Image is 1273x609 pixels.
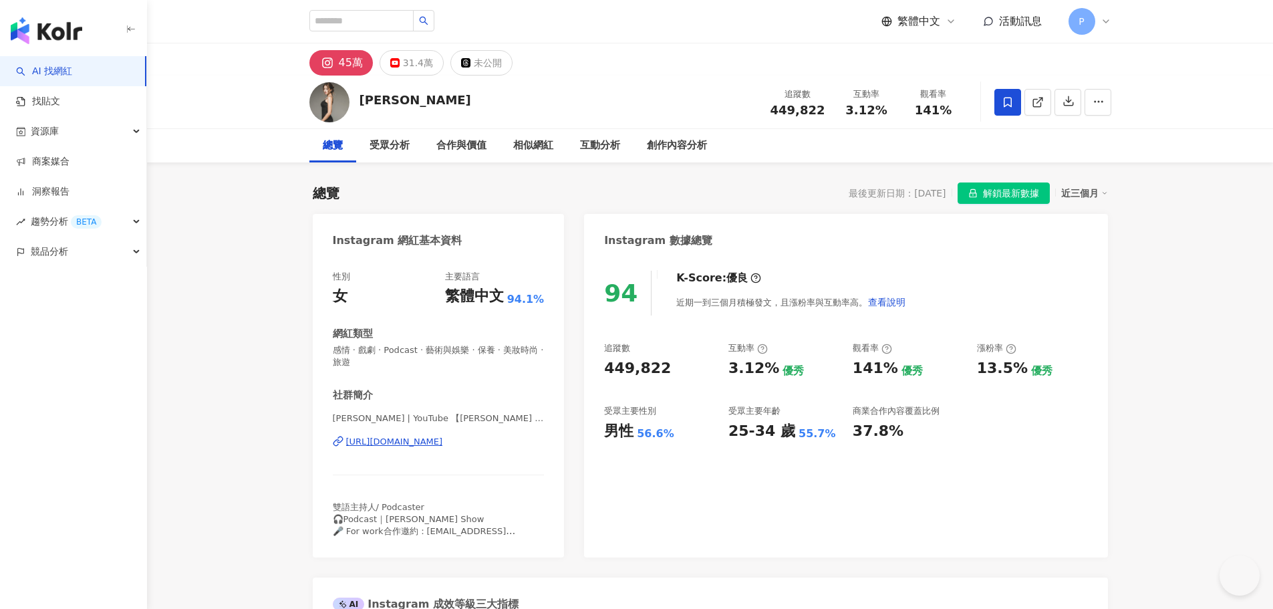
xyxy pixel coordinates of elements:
div: 近期一到三個月積極發文，且漲粉率與互動率高。 [676,289,906,316]
div: 總覽 [323,138,343,154]
div: 繁體中文 [445,286,504,307]
div: 網紅類型 [333,327,373,341]
span: 繁體中文 [897,14,940,29]
div: K-Score : [676,271,761,285]
div: 31.4萬 [403,53,433,72]
span: 活動訊息 [999,15,1042,27]
div: 受眾分析 [370,138,410,154]
div: 13.5% [977,358,1028,379]
div: 25-34 歲 [728,421,795,442]
div: 創作內容分析 [647,138,707,154]
div: 男性 [604,421,633,442]
span: P [1079,14,1084,29]
div: 互動分析 [580,138,620,154]
div: BETA [71,215,102,229]
span: 雙語主持人/ Podcaster 🎧Podcast｜[PERSON_NAME] Show 🎤 For work合作邀約：[EMAIL_ADDRESS][DOMAIN_NAME] [333,502,516,549]
a: 找貼文 [16,95,60,108]
span: search [419,16,428,25]
div: 合作與價值 [436,138,486,154]
div: 45萬 [339,53,363,72]
span: 趨勢分析 [31,207,102,237]
div: 94 [604,279,638,307]
div: 未公開 [474,53,502,72]
div: 最後更新日期：[DATE] [849,188,946,199]
div: 優良 [726,271,748,285]
a: 商案媒合 [16,155,69,168]
div: Instagram 網紅基本資料 [333,233,462,248]
button: 未公開 [450,50,513,76]
div: 性別 [333,271,350,283]
a: [URL][DOMAIN_NAME] [333,436,545,448]
span: rise [16,217,25,227]
div: 受眾主要性別 [604,405,656,417]
span: 141% [915,104,952,117]
span: 94.1% [507,292,545,307]
a: 洞察報告 [16,185,69,199]
div: 追蹤數 [604,342,630,354]
img: KOL Avatar [309,82,349,122]
div: 漲粉率 [977,342,1016,354]
div: [URL][DOMAIN_NAME] [346,436,443,448]
div: 37.8% [853,421,903,442]
div: 近三個月 [1061,185,1108,202]
div: 社群簡介 [333,388,373,402]
span: 449,822 [770,103,825,117]
button: 查看說明 [867,289,906,316]
div: 總覽 [313,184,339,203]
div: 女 [333,286,347,307]
div: 相似網紅 [513,138,553,154]
div: 互動率 [728,342,768,354]
div: 優秀 [901,364,923,378]
button: 45萬 [309,50,373,76]
div: 觀看率 [853,342,892,354]
span: 解鎖最新數據 [983,183,1039,205]
span: 資源庫 [31,116,59,146]
span: 查看說明 [868,297,905,308]
div: 受眾主要年齡 [728,405,781,417]
div: 55.7% [799,427,836,441]
div: 互動率 [841,88,892,101]
button: 31.4萬 [380,50,444,76]
div: 主要語言 [445,271,480,283]
div: 觀看率 [908,88,959,101]
button: 解鎖最新數據 [958,182,1050,204]
span: [PERSON_NAME] | YouTube 【[PERSON_NAME] Show】 | mandarinwithpeggy [333,412,545,424]
div: 56.6% [637,427,674,441]
div: Instagram 數據總覽 [604,233,712,248]
iframe: Help Scout Beacon - Open [1220,556,1260,596]
div: 商業合作內容覆蓋比例 [853,405,940,417]
span: 感情 · 戲劇 · Podcast · 藝術與娛樂 · 保養 · 美妝時尚 · 旅遊 [333,344,545,368]
div: 3.12% [728,358,779,379]
a: searchAI 找網紅 [16,65,72,78]
div: [PERSON_NAME] [360,92,471,108]
span: lock [968,189,978,198]
div: 追蹤數 [770,88,825,101]
span: 3.12% [845,104,887,117]
div: 141% [853,358,898,379]
span: 競品分析 [31,237,68,267]
div: 449,822 [604,358,671,379]
div: 優秀 [783,364,804,378]
img: logo [11,17,82,44]
div: 優秀 [1031,364,1052,378]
